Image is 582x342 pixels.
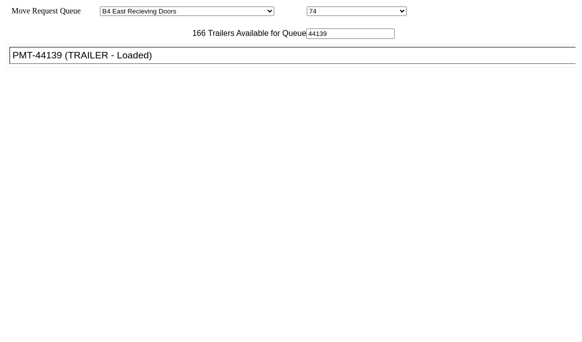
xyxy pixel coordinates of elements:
[82,6,98,15] span: Area
[6,6,81,15] span: Move Request Queue
[12,50,582,61] div: PMT-44139 (TRAILER - Loaded)
[206,29,307,37] span: Trailers Available for Queue
[306,28,395,39] input: Filter Available Trailers
[276,6,305,15] span: Location
[187,29,206,37] span: 166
